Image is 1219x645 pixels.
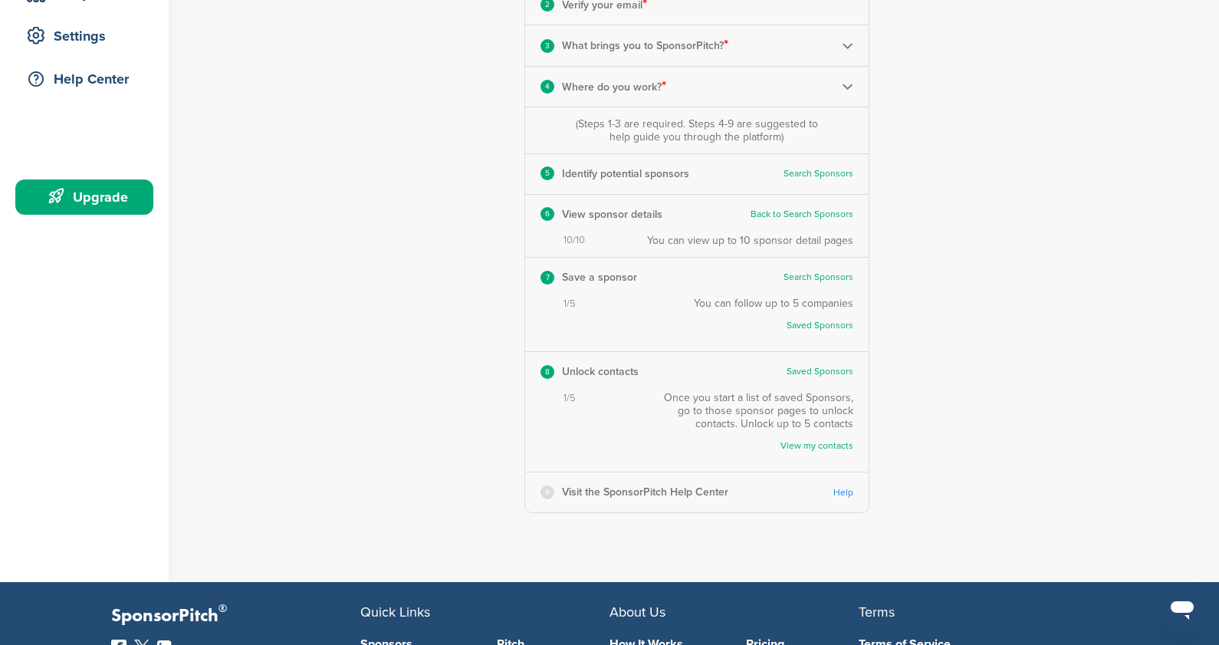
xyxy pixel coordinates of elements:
div: Help Center [23,65,153,93]
a: Search Sponsors [784,168,853,179]
span: Quick Links [360,604,430,620]
a: Help [833,487,853,499]
a: Search Sponsors [784,271,853,283]
div: (Steps 1-3 are required. Steps 4-9 are suggested to help guide you through the platform) [572,117,822,143]
p: Identify potential sponsors [562,164,689,183]
div: 8 [540,365,554,379]
a: Help Center [15,61,153,97]
p: Unlock contacts [562,362,639,381]
a: Saved Sponsors [709,320,853,331]
div: Upgrade [23,183,153,211]
div: 5 [540,166,554,180]
span: 1/5 [563,298,576,311]
div: Once you start a list of saved Sponsors, go to those sponsor pages to unlock contacts. Unlock up ... [662,391,853,462]
img: Checklist arrow 2 [842,81,853,92]
span: 10/10 [563,234,585,247]
span: 1/5 [563,392,576,405]
p: View sponsor details [562,205,662,224]
div: 6 [540,207,554,221]
p: Visit the SponsorPitch Help Center [562,482,728,502]
div: 4 [540,80,554,94]
iframe: Button to launch messaging window [1158,584,1207,633]
p: What brings you to SponsorPitch? [562,35,728,55]
a: View my contacts [677,440,853,452]
span: Terms [859,604,895,620]
p: Save a sponsor [562,268,637,287]
a: Settings [15,18,153,54]
a: Back to Search Sponsors [751,209,853,220]
span: About Us [609,604,665,620]
div: Settings [23,22,153,50]
a: Saved Sponsors [787,366,853,377]
img: Checklist arrow 2 [842,40,853,51]
p: Where do you work? [562,77,666,97]
div: 3 [540,39,554,53]
a: Upgrade [15,179,153,215]
div: 7 [540,271,554,285]
div: You can follow up to 5 companies [694,297,853,341]
p: SponsorPitch [111,605,360,627]
div: You can view up to 10 sponsor detail pages [647,234,853,247]
span: ® [219,599,227,618]
div: 9 [540,485,554,499]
